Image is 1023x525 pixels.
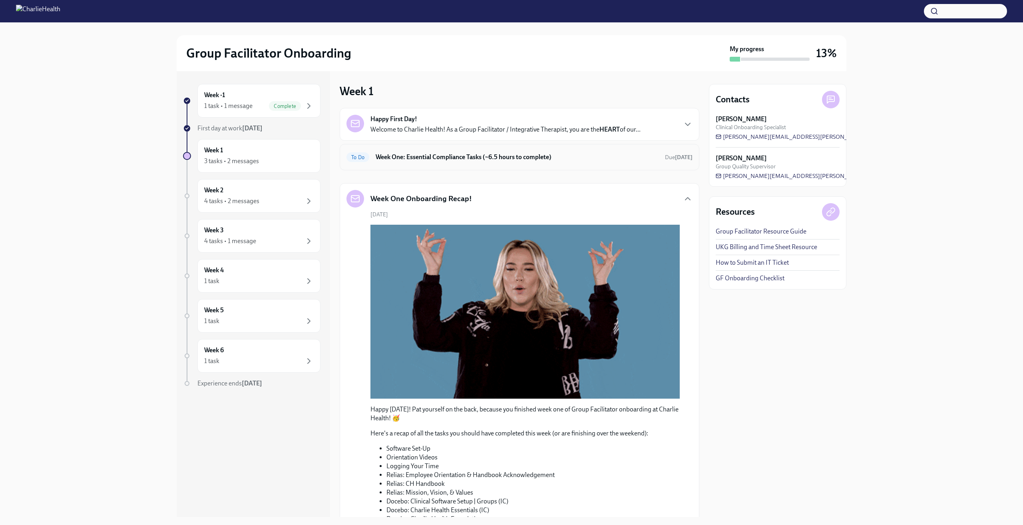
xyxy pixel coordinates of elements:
[183,179,320,213] a: Week 24 tasks • 2 messages
[183,84,320,118] a: Week -11 task • 1 messageComplete
[183,259,320,293] a: Week 41 task
[242,124,263,132] strong: [DATE]
[183,139,320,173] a: Week 13 tasks • 2 messages
[340,84,374,98] h3: Week 1
[370,115,417,124] strong: Happy First Day!
[665,154,693,161] span: October 6th, 2025 09:00
[204,306,224,315] h6: Week 5
[204,277,219,285] div: 1 task
[370,405,680,423] p: Happy [DATE]! Pat yourself on the back, because you finished week one of Group Facilitator onboar...
[370,194,472,204] h5: Week One Onboarding Recap!
[386,444,680,453] li: Software Set-Up
[716,172,915,180] a: [PERSON_NAME][EMAIL_ADDRESS][PERSON_NAME][DOMAIN_NAME]
[204,226,224,235] h6: Week 3
[716,94,750,106] h4: Contacts
[386,506,680,515] li: Docebo: Charlie Health Essentials (IC)
[716,163,776,170] span: Group Quality Supervisor
[386,488,680,497] li: Relias: Mission, Vision, & Values
[183,124,320,133] a: First day at work[DATE]
[599,126,620,133] strong: HEART
[716,274,784,283] a: GF Onboarding Checklist
[197,124,263,132] span: First day at work
[204,197,259,206] div: 4 tasks • 2 messages
[716,133,915,141] a: [PERSON_NAME][EMAIL_ADDRESS][PERSON_NAME][DOMAIN_NAME]
[716,154,767,163] strong: [PERSON_NAME]
[716,243,817,252] a: UKG Billing and Time Sheet Resource
[816,46,837,60] h3: 13%
[204,146,223,155] h6: Week 1
[204,157,259,166] div: 3 tasks • 2 messages
[197,379,262,387] span: Experience ends
[716,115,767,124] strong: [PERSON_NAME]
[716,227,806,236] a: Group Facilitator Resource Guide
[346,151,693,164] a: To DoWeek One: Essential Compliance Tasks (~6.5 hours to complete)Due[DATE]
[370,429,680,438] p: Here's a recap of all the tasks you should have completed this week (or are finishing over the we...
[269,103,301,109] span: Complete
[730,45,764,54] strong: My progress
[183,299,320,333] a: Week 51 task
[376,153,659,162] h6: Week One: Essential Compliance Tasks (~6.5 hours to complete)
[386,497,680,506] li: Docebo: Clinical Software Setup | Groups (IC)
[183,339,320,373] a: Week 61 task
[716,258,789,267] a: How to Submit an IT Ticket
[370,125,641,134] p: Welcome to Charlie Health! As a Group Facilitator / Integrative Therapist, you are the of our...
[183,219,320,253] a: Week 34 tasks • 1 message
[204,346,224,355] h6: Week 6
[370,225,680,399] button: Zoom image
[186,45,351,61] h2: Group Facilitator Onboarding
[204,237,256,246] div: 4 tasks • 1 message
[386,453,680,462] li: Orientation Videos
[204,186,223,195] h6: Week 2
[16,5,60,18] img: CharlieHealth
[665,154,693,161] span: Due
[386,471,680,479] li: Relias: Employee Orientation & Handbook Acknowledgement
[204,91,225,100] h6: Week -1
[242,379,262,387] strong: [DATE]
[386,515,680,523] li: Docebo: Charlie Health Foundations
[204,317,219,325] div: 1 task
[204,102,253,110] div: 1 task • 1 message
[716,206,755,218] h4: Resources
[370,211,388,218] span: [DATE]
[204,357,219,365] div: 1 task
[675,154,693,161] strong: [DATE]
[346,154,369,160] span: To Do
[716,124,786,131] span: Clinical Onboarding Specialist
[386,462,680,471] li: Logging Your Time
[386,479,680,488] li: Relias: CH Handbook
[204,266,224,275] h6: Week 4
